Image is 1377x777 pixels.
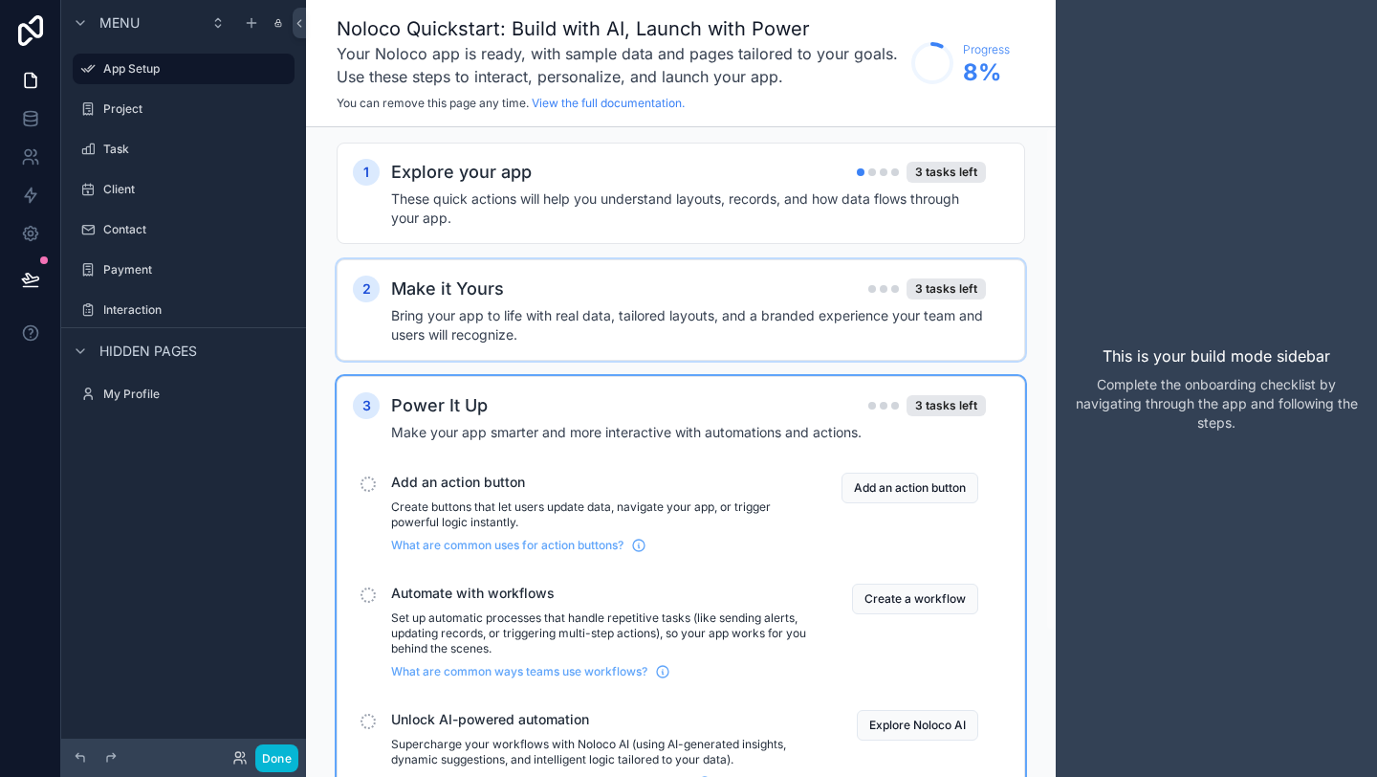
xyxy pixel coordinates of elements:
label: My Profile [103,387,291,402]
a: App Setup [73,54,295,84]
label: Client [103,182,291,197]
label: App Setup [103,61,283,77]
a: Interaction [73,295,295,325]
a: Client [73,174,295,205]
label: Task [103,142,291,157]
a: Contact [73,214,295,245]
h3: Your Noloco app is ready, with sample data and pages tailored to your goals. Use these steps to i... [337,42,902,88]
label: Payment [103,262,291,277]
h1: Noloco Quickstart: Build with AI, Launch with Power [337,15,902,42]
a: Task [73,134,295,165]
p: Complete the onboarding checklist by navigating through the app and following the steps. [1071,375,1362,433]
label: Interaction [103,302,291,318]
p: This is your build mode sidebar [1103,344,1330,367]
span: You can remove this page any time. [337,96,529,110]
span: Hidden pages [99,342,197,361]
a: View the full documentation. [532,96,685,110]
span: 8 % [963,57,1010,88]
a: My Profile [73,379,295,410]
span: Menu [99,13,140,33]
a: Project [73,94,295,124]
label: Contact [103,222,291,237]
label: Project [103,101,291,117]
span: Progress [963,42,1010,57]
button: Done [255,744,298,772]
a: Payment [73,255,295,285]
